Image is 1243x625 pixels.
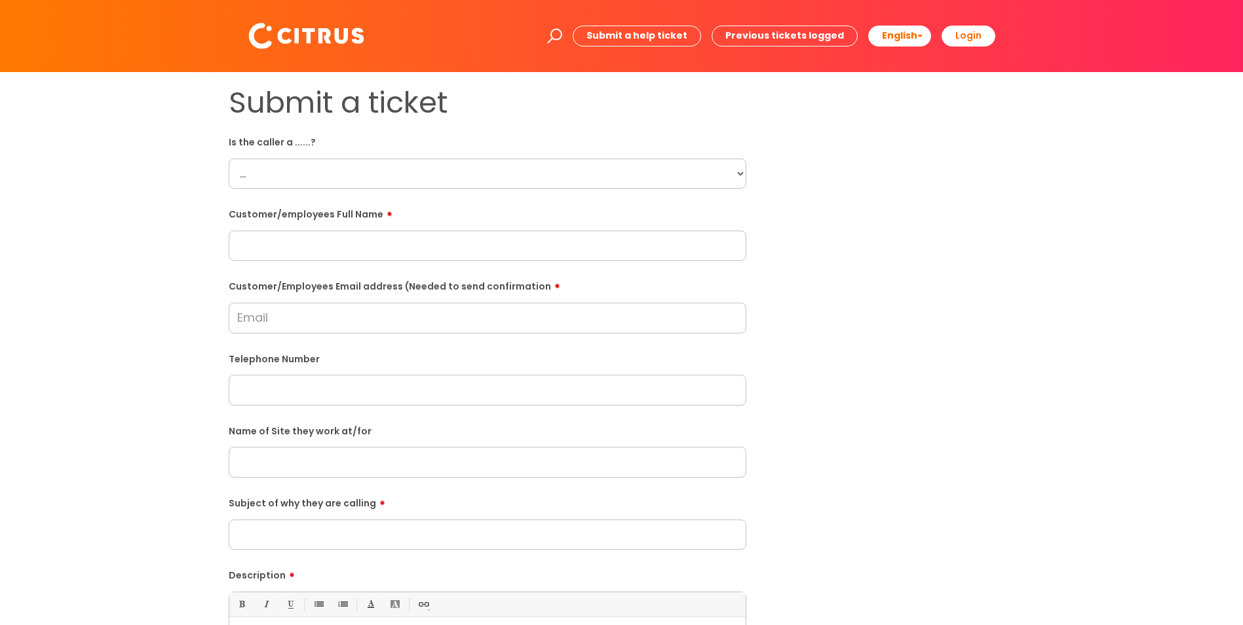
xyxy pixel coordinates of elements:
label: Description [229,565,746,581]
a: Back Color [387,596,403,613]
a: Submit a help ticket [573,26,701,46]
label: Customer/employees Full Name [229,204,746,220]
input: Email [229,303,746,333]
span: English [882,29,917,42]
a: Underline(Ctrl-U) [282,596,298,613]
label: Subject of why they are calling [229,493,746,509]
label: Telephone Number [229,351,746,365]
a: • Unordered List (Ctrl-Shift-7) [310,596,326,613]
a: Font Color [362,596,379,613]
a: Italic (Ctrl-I) [258,596,274,613]
a: Bold (Ctrl-B) [233,596,250,613]
label: Name of Site they work at/for [229,423,746,437]
h1: Submit a ticket [229,85,746,121]
label: Is the caller a ......? [229,134,746,148]
b: Login [955,29,982,42]
a: Login [942,26,995,46]
label: Customer/Employees Email address (Needed to send confirmation [229,276,746,292]
a: Previous tickets logged [712,26,858,46]
a: 1. Ordered List (Ctrl-Shift-8) [334,596,351,613]
a: Link [415,596,431,613]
